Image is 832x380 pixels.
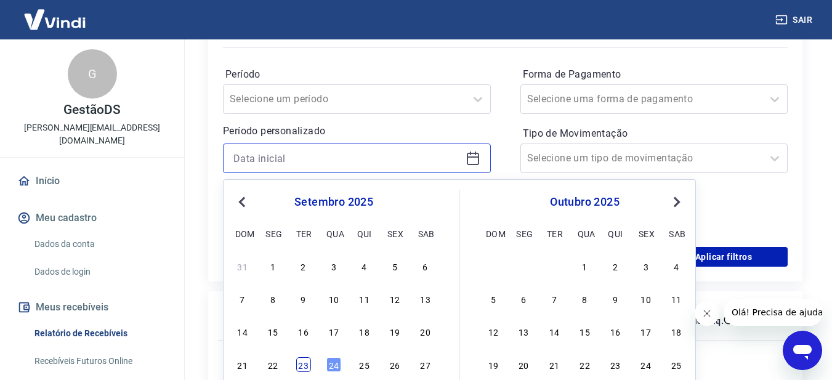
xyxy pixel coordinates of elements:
[63,103,121,116] p: GestãoDS
[387,291,402,306] div: Choose sexta-feira, 12 de setembro de 2025
[516,226,531,241] div: seg
[326,324,341,339] div: Choose quarta-feira, 17 de setembro de 2025
[296,259,311,273] div: Choose terça-feira, 2 de setembro de 2025
[7,9,103,18] span: Olá! Precisa de ajuda?
[486,357,501,372] div: Choose domingo, 19 de outubro de 2025
[357,357,372,372] div: Choose quinta-feira, 25 de setembro de 2025
[30,349,169,374] a: Recebíveis Futuros Online
[418,226,433,241] div: sab
[547,324,562,339] div: Choose terça-feira, 14 de outubro de 2025
[516,357,531,372] div: Choose segunda-feira, 20 de outubro de 2025
[669,259,684,273] div: Choose sábado, 4 de outubro de 2025
[578,357,592,372] div: Choose quarta-feira, 22 de outubro de 2025
[773,9,817,31] button: Sair
[695,301,719,326] iframe: Fechar mensagem
[608,291,623,306] div: Choose quinta-feira, 9 de outubro de 2025
[486,226,501,241] div: dom
[326,259,341,273] div: Choose quarta-feira, 3 de setembro de 2025
[516,259,531,273] div: Choose segunda-feira, 29 de setembro de 2025
[387,324,402,339] div: Choose sexta-feira, 19 de setembro de 2025
[516,291,531,306] div: Choose segunda-feira, 6 de outubro de 2025
[578,291,592,306] div: Choose quarta-feira, 8 de outubro de 2025
[357,259,372,273] div: Choose quinta-feira, 4 de setembro de 2025
[235,357,250,372] div: Choose domingo, 21 de setembro de 2025
[669,195,684,209] button: Next Month
[639,291,653,306] div: Choose sexta-feira, 10 de outubro de 2025
[15,1,95,38] img: Vindi
[783,331,822,370] iframe: Botão para abrir a janela de mensagens
[418,357,433,372] div: Choose sábado, 27 de setembro de 2025
[608,324,623,339] div: Choose quinta-feira, 16 de outubro de 2025
[223,124,491,139] p: Período personalizado
[235,226,250,241] div: dom
[660,247,788,267] button: Aplicar filtros
[523,126,786,141] label: Tipo de Movimentação
[639,226,653,241] div: sex
[225,67,488,82] label: Período
[265,226,280,241] div: seg
[30,232,169,257] a: Dados da conta
[387,357,402,372] div: Choose sexta-feira, 26 de setembro de 2025
[235,259,250,273] div: Choose domingo, 31 de agosto de 2025
[15,168,169,195] a: Início
[608,259,623,273] div: Choose quinta-feira, 2 de outubro de 2025
[30,259,169,285] a: Dados de login
[15,204,169,232] button: Meu cadastro
[235,291,250,306] div: Choose domingo, 7 de setembro de 2025
[724,299,822,326] iframe: Mensagem da empresa
[639,259,653,273] div: Choose sexta-feira, 3 de outubro de 2025
[387,226,402,241] div: sex
[669,226,684,241] div: sab
[30,321,169,346] a: Relatório de Recebíveis
[578,259,592,273] div: Choose quarta-feira, 1 de outubro de 2025
[547,226,562,241] div: ter
[326,357,341,372] div: Choose quarta-feira, 24 de setembro de 2025
[233,195,434,209] div: setembro 2025
[669,291,684,306] div: Choose sábado, 11 de outubro de 2025
[639,324,653,339] div: Choose sexta-feira, 17 de outubro de 2025
[265,259,280,273] div: Choose segunda-feira, 1 de setembro de 2025
[357,291,372,306] div: Choose quinta-feira, 11 de setembro de 2025
[265,291,280,306] div: Choose segunda-feira, 8 de setembro de 2025
[265,357,280,372] div: Choose segunda-feira, 22 de setembro de 2025
[235,324,250,339] div: Choose domingo, 14 de setembro de 2025
[547,259,562,273] div: Choose terça-feira, 30 de setembro de 2025
[296,324,311,339] div: Choose terça-feira, 16 de setembro de 2025
[296,357,311,372] div: Choose terça-feira, 23 de setembro de 2025
[418,324,433,339] div: Choose sábado, 20 de setembro de 2025
[547,357,562,372] div: Choose terça-feira, 21 de outubro de 2025
[547,291,562,306] div: Choose terça-feira, 7 de outubro de 2025
[357,226,372,241] div: qui
[484,195,685,209] div: outubro 2025
[486,324,501,339] div: Choose domingo, 12 de outubro de 2025
[418,291,433,306] div: Choose sábado, 13 de setembro de 2025
[357,324,372,339] div: Choose quinta-feira, 18 de setembro de 2025
[608,357,623,372] div: Choose quinta-feira, 23 de outubro de 2025
[516,324,531,339] div: Choose segunda-feira, 13 de outubro de 2025
[326,291,341,306] div: Choose quarta-feira, 10 de setembro de 2025
[265,324,280,339] div: Choose segunda-feira, 15 de setembro de 2025
[15,294,169,321] button: Meus recebíveis
[523,67,786,82] label: Forma de Pagamento
[669,324,684,339] div: Choose sábado, 18 de outubro de 2025
[235,195,249,209] button: Previous Month
[669,357,684,372] div: Choose sábado, 25 de outubro de 2025
[578,324,592,339] div: Choose quarta-feira, 15 de outubro de 2025
[326,226,341,241] div: qua
[486,291,501,306] div: Choose domingo, 5 de outubro de 2025
[387,259,402,273] div: Choose sexta-feira, 5 de setembro de 2025
[608,226,623,241] div: qui
[233,149,461,168] input: Data inicial
[486,259,501,273] div: Choose domingo, 28 de setembro de 2025
[10,121,174,147] p: [PERSON_NAME][EMAIL_ADDRESS][DOMAIN_NAME]
[296,291,311,306] div: Choose terça-feira, 9 de setembro de 2025
[296,226,311,241] div: ter
[578,226,592,241] div: qua
[68,49,117,99] div: G
[418,259,433,273] div: Choose sábado, 6 de setembro de 2025
[639,357,653,372] div: Choose sexta-feira, 24 de outubro de 2025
